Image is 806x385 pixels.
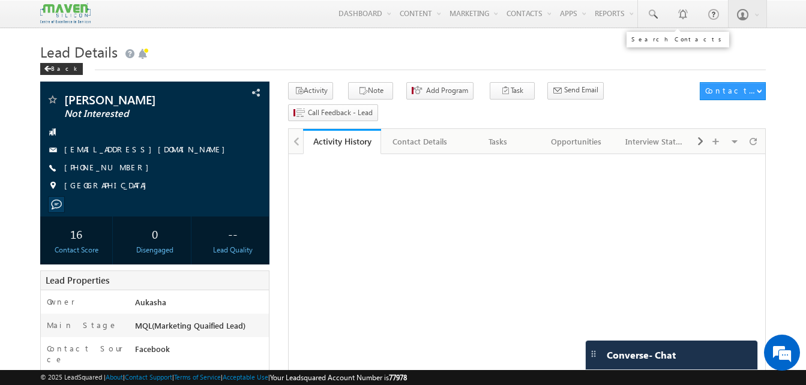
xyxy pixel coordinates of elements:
span: © 2025 LeadSquared | | | | | [40,372,407,383]
div: MQL(Marketing Quaified Lead) [132,320,269,336]
button: Note [348,82,393,100]
div: Tasks [469,134,527,149]
label: Owner [47,296,75,307]
div: 16 [43,222,109,245]
a: Activity History [303,129,381,154]
button: Call Feedback - Lead [288,104,378,122]
div: 0 [122,222,188,245]
span: [GEOGRAPHIC_DATA] [64,180,152,192]
span: Lead Details [40,42,118,61]
div: Contact Score [43,245,109,255]
span: Not Interested [64,108,205,120]
a: Tasks [460,129,538,154]
div: Facebook [132,343,269,360]
a: About [106,373,123,381]
span: Your Leadsquared Account Number is [270,373,407,382]
a: [EMAIL_ADDRESS][DOMAIN_NAME] [64,144,231,154]
span: Add Program [426,85,468,96]
span: [PERSON_NAME] [64,94,205,106]
a: Acceptable Use [223,373,268,381]
div: Activity History [312,136,372,147]
div: -- [200,222,266,245]
button: Activity [288,82,333,100]
label: Contact Source [47,343,124,365]
button: Send Email [547,82,604,100]
img: Custom Logo [40,3,91,24]
button: Contact Actions [700,82,766,100]
button: Task [490,82,535,100]
div: Search Contacts [631,35,724,43]
a: Contact Support [125,373,172,381]
span: Call Feedback - Lead [308,107,373,118]
a: Terms of Service [174,373,221,381]
div: Back [40,63,83,75]
a: Interview Status [616,129,694,154]
a: Contact Details [381,129,459,154]
a: Opportunities [538,129,616,154]
span: Send Email [564,85,598,95]
span: 77978 [389,373,407,382]
div: Disengaged [122,245,188,255]
div: Contact Actions [705,85,756,96]
span: [PHONE_NUMBER] [64,162,155,174]
button: Add Program [406,82,474,100]
span: Lead Properties [46,274,109,286]
div: Contact Details [391,134,448,149]
div: Interview Status [625,134,683,149]
div: Opportunities [547,134,605,149]
a: Back [40,62,89,73]
div: Lead Quality [200,245,266,255]
span: Converse - Chat [607,350,676,360]
span: Aukasha [135,297,166,307]
label: Main Stage [47,320,118,330]
img: carter-drag [589,349,598,359]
